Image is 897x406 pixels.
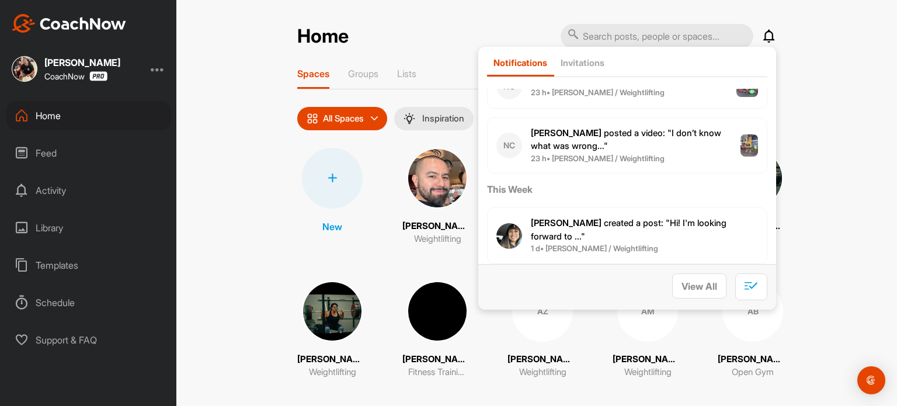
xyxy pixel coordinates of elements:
[44,71,107,81] div: CoachNow
[297,281,367,379] a: [PERSON_NAME]Weightlifting
[407,148,468,209] img: square_ac773938131739b1418d724d655db56a.jpg
[531,217,602,228] b: [PERSON_NAME]
[6,138,171,168] div: Feed
[613,353,683,366] p: [PERSON_NAME]
[531,154,665,163] b: 23 h • [PERSON_NAME] / Weightlifting
[672,273,726,299] button: View All
[493,57,547,68] p: Notifications
[722,281,783,342] div: AB
[617,281,678,342] div: AM
[407,281,468,342] img: square_d4a123f8eec94271a46c8229420ff75f.jpg
[322,220,342,234] p: New
[519,366,566,379] p: Weightlifting
[6,325,171,355] div: Support & FAQ
[732,366,774,379] p: Open Gym
[561,24,753,48] input: Search posts, people or spaces...
[302,281,363,342] img: square_99fee8665ee73bb014efc314df3a3f95.jpg
[348,68,378,79] p: Groups
[6,251,171,280] div: Templates
[309,366,356,379] p: Weightlifting
[422,114,464,123] p: Inspiration
[507,353,578,366] p: [PERSON_NAME]
[6,288,171,317] div: Schedule
[624,366,672,379] p: Weightlifting
[44,58,120,67] div: [PERSON_NAME]
[682,280,717,292] span: View All
[6,101,171,130] div: Home
[89,71,107,81] img: CoachNow Pro
[297,353,367,366] p: [PERSON_NAME]
[531,127,721,152] span: posted a video : " I don’t know what was wrong... "
[404,113,415,124] img: menuIcon
[487,182,767,196] label: This Week
[531,88,665,97] b: 23 h • [PERSON_NAME] / Weightlifting
[402,353,472,366] p: [PERSON_NAME]
[507,281,578,379] a: AZ[PERSON_NAME]Weightlifting
[397,68,416,79] p: Lists
[531,244,658,253] b: 1 d • [PERSON_NAME] / Weightlifting
[402,281,472,379] a: [PERSON_NAME]Fitness Training
[402,148,472,246] a: [PERSON_NAME]Weightlifting
[323,114,364,123] p: All Spaces
[718,281,788,379] a: AB[PERSON_NAME]Open Gym
[12,14,126,33] img: CoachNow
[408,366,467,379] p: Fitness Training
[531,217,726,242] span: created a post : "Hi! I'm looking forward to ..."
[740,134,758,157] img: post image
[512,281,573,342] div: AZ
[12,56,37,82] img: square_e339765c9fe6f80dcd00e42095057a3f.jpg
[718,353,788,366] p: [PERSON_NAME]
[496,223,522,249] img: user avatar
[857,366,885,394] div: Open Intercom Messenger
[297,68,329,79] p: Spaces
[307,113,318,124] img: icon
[6,176,171,205] div: Activity
[531,127,602,138] b: [PERSON_NAME]
[414,233,461,246] p: Weightlifting
[496,133,522,158] div: NC
[297,25,349,48] h2: Home
[402,220,472,233] p: [PERSON_NAME]
[561,57,604,68] p: Invitations
[613,281,683,379] a: AM[PERSON_NAME]Weightlifting
[6,213,171,242] div: Library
